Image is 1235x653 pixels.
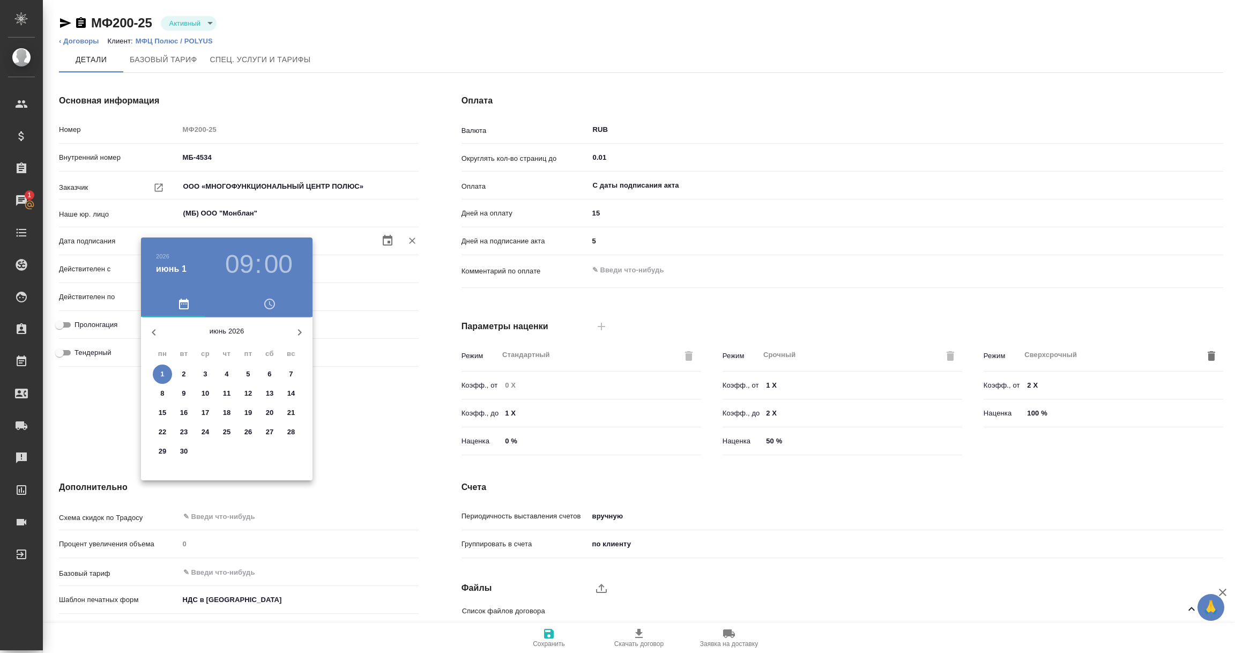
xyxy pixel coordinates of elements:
[159,427,167,437] p: 22
[217,348,236,359] span: чт
[217,384,236,403] button: 11
[153,442,172,461] button: 29
[196,403,215,422] button: 17
[153,365,172,384] button: 1
[202,407,210,418] p: 17
[160,388,164,399] p: 8
[153,422,172,442] button: 22
[281,384,301,403] button: 14
[159,446,167,457] p: 29
[217,403,236,422] button: 18
[156,263,187,276] button: июнь 1
[153,348,172,359] span: пн
[260,403,279,422] button: 20
[244,388,252,399] p: 12
[281,403,301,422] button: 21
[244,407,252,418] p: 19
[202,388,210,399] p: 10
[153,384,172,403] button: 8
[217,422,236,442] button: 25
[244,427,252,437] p: 26
[287,407,295,418] p: 21
[174,422,194,442] button: 23
[159,407,167,418] p: 15
[153,403,172,422] button: 15
[180,427,188,437] p: 23
[196,348,215,359] span: ср
[267,369,271,380] p: 6
[174,348,194,359] span: вт
[281,348,301,359] span: вс
[239,422,258,442] button: 26
[174,403,194,422] button: 16
[246,369,250,380] p: 5
[281,422,301,442] button: 28
[287,388,295,399] p: 14
[260,422,279,442] button: 27
[239,403,258,422] button: 19
[160,369,164,380] p: 1
[239,348,258,359] span: пт
[255,249,262,279] h3: :
[287,427,295,437] p: 28
[225,369,228,380] p: 4
[182,388,185,399] p: 9
[174,442,194,461] button: 30
[174,384,194,403] button: 9
[264,249,293,279] button: 00
[202,427,210,437] p: 24
[156,253,169,259] button: 2026
[260,348,279,359] span: сб
[239,365,258,384] button: 5
[182,369,185,380] p: 2
[289,369,293,380] p: 7
[180,446,188,457] p: 30
[196,365,215,384] button: 3
[266,388,274,399] p: 13
[180,407,188,418] p: 16
[167,326,287,337] p: июнь 2026
[225,249,254,279] button: 09
[223,427,231,437] p: 25
[281,365,301,384] button: 7
[196,384,215,403] button: 10
[217,365,236,384] button: 4
[223,407,231,418] p: 18
[239,384,258,403] button: 12
[203,369,207,380] p: 3
[223,388,231,399] p: 11
[196,422,215,442] button: 24
[266,427,274,437] p: 27
[174,365,194,384] button: 2
[266,407,274,418] p: 20
[260,365,279,384] button: 6
[260,384,279,403] button: 13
